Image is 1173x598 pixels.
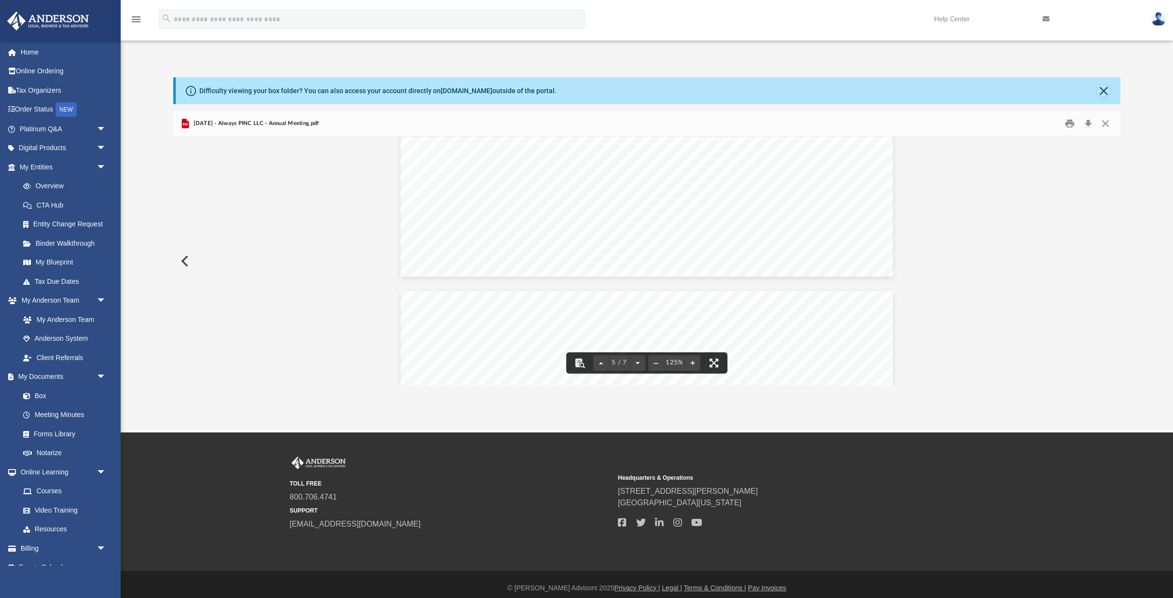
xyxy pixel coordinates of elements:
[470,350,822,362] span: MINUTES OF THE ANNUAL MEETING OF MANAGING MEMBERS
[7,42,121,62] a: Home
[14,348,116,367] a: Client Referrals
[618,487,758,495] a: [STREET_ADDRESS][PERSON_NAME]
[173,137,1120,386] div: File preview
[1097,116,1114,131] button: Close
[97,157,116,177] span: arrow_drop_down
[290,479,611,488] small: TOLL FREE
[14,234,121,253] a: Binder Walkthrough
[14,424,111,444] a: Forms Library
[648,352,664,374] button: Zoom out
[441,87,492,95] a: [DOMAIN_NAME]
[639,363,654,375] span: OF
[130,14,142,25] i: menu
[685,352,700,374] button: Zoom in
[97,462,116,482] span: arrow_drop_down
[173,248,195,275] button: Previous File
[14,329,116,348] a: Anderson System
[199,86,557,96] div: Difficulty viewing your box folder? You can also access your account directly on outside of the p...
[97,367,116,387] span: arrow_drop_down
[618,499,741,507] a: [GEOGRAPHIC_DATA][US_STATE]
[7,157,121,177] a: My Entitiesarrow_drop_down
[14,501,111,520] a: Video Training
[1151,12,1166,26] img: User Pic
[7,62,121,81] a: Online Ordering
[14,272,121,291] a: Tax Due Dates
[662,584,682,592] a: Legal |
[97,291,116,311] span: arrow_drop_down
[614,584,660,592] a: Privacy Policy |
[609,360,630,366] span: 5 / 7
[56,102,77,117] div: NEW
[593,352,609,374] button: Previous page
[290,493,337,501] a: 800.706.4741
[7,81,121,100] a: Tax Organizers
[14,520,116,539] a: Resources
[173,137,1120,386] div: Document Viewer
[703,352,725,374] button: Enter fullscreen
[664,360,685,366] div: Current zoom level
[14,253,116,272] a: My Blueprint
[7,139,121,158] a: Digital Productsarrow_drop_down
[14,215,121,234] a: Entity Change Request
[121,583,1173,593] div: © [PERSON_NAME] Advisors 2025
[630,352,645,374] button: Next page
[7,367,116,387] a: My Documentsarrow_drop_down
[1079,116,1097,131] button: Download
[130,18,142,25] a: menu
[14,482,116,501] a: Courses
[97,139,116,158] span: arrow_drop_down
[14,177,121,196] a: Overview
[7,119,121,139] a: Platinum Q&Aarrow_drop_down
[290,520,420,528] a: [EMAIL_ADDRESS][DOMAIN_NAME]
[7,291,116,310] a: My Anderson Teamarrow_drop_down
[618,473,939,482] small: Headquarters & Operations
[14,386,111,405] a: Box
[14,195,121,215] a: CTA Hub
[684,584,746,592] a: Terms & Conditions |
[14,405,116,425] a: Meeting Minutes
[7,100,121,120] a: Order StatusNEW
[7,462,116,482] a: Online Learningarrow_drop_down
[7,558,121,577] a: Events Calendar
[7,539,121,558] a: Billingarrow_drop_down
[191,119,319,128] span: [DATE] - Always PINC LLC - Annual Meeting.pdf
[4,12,92,30] img: Anderson Advisors Platinum Portal
[290,457,348,469] img: Anderson Advisors Platinum Portal
[161,13,172,24] i: search
[97,539,116,558] span: arrow_drop_down
[173,111,1120,386] div: Preview
[1061,116,1080,131] button: Print
[748,584,786,592] a: Pay Invoices
[290,506,611,515] small: SUPPORT
[14,310,111,329] a: My Anderson Team
[594,376,699,387] span: ALWAYS PINC LLC
[1097,84,1110,97] button: Close
[569,352,590,374] button: Toggle findbar
[609,352,630,374] button: 5 / 7
[14,444,116,463] a: Notarize
[97,119,116,139] span: arrow_drop_down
